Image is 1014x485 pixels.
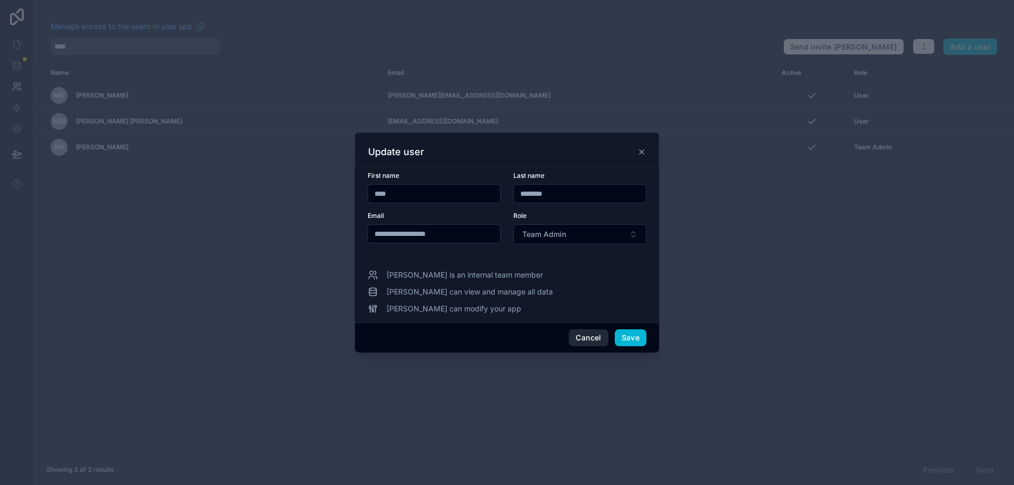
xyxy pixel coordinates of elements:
button: Cancel [569,329,608,346]
span: [PERSON_NAME] can view and manage all data [387,287,553,297]
span: Last name [513,172,544,179]
span: [PERSON_NAME] is an internal team member [387,270,543,280]
span: Role [513,212,527,220]
button: Save [615,329,646,346]
button: Select Button [513,224,646,244]
h3: Update user [368,146,424,158]
span: Email [368,212,384,220]
span: [PERSON_NAME] can modify your app [387,303,521,314]
span: Team Admin [522,229,566,240]
span: First name [368,172,399,179]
